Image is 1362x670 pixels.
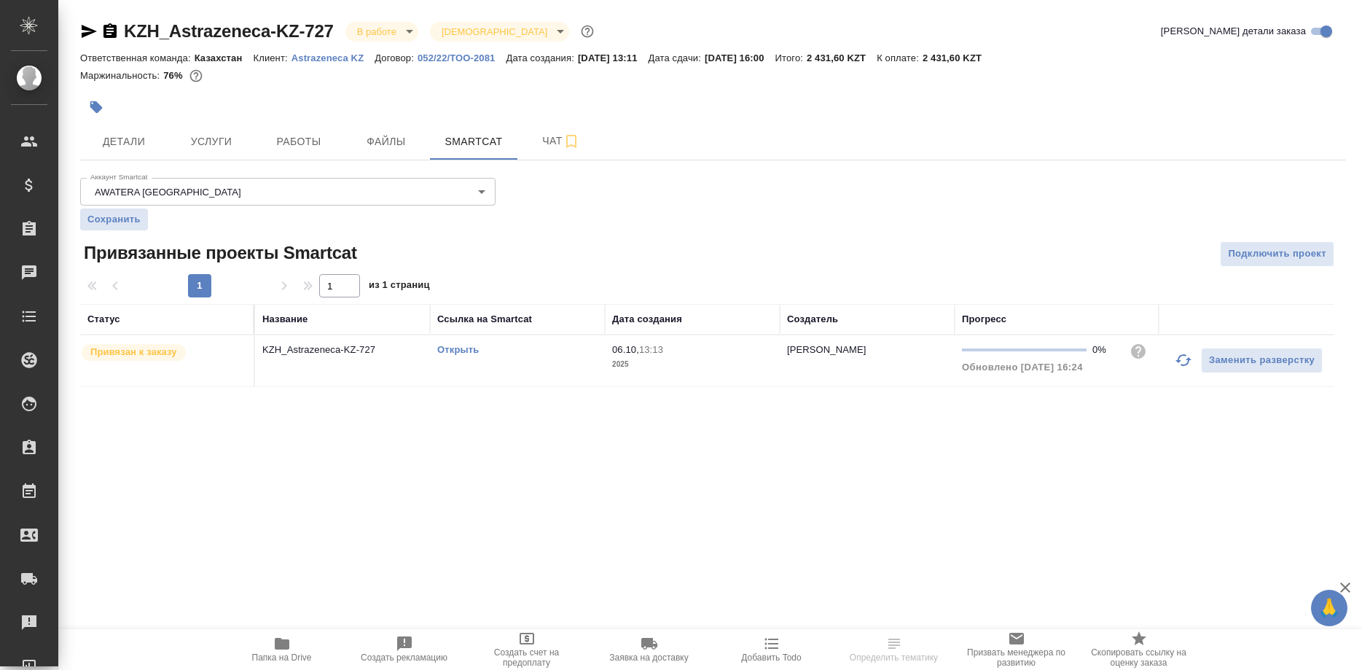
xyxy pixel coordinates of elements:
[369,276,430,297] span: из 1 страниц
[506,52,577,63] p: Дата создания:
[291,52,375,63] p: Astrazeneca KZ
[80,241,357,265] span: Привязанные проекты Smartcat
[80,23,98,40] button: Скопировать ссылку для ЯМессенджера
[877,52,923,63] p: К оплате:
[437,312,532,327] div: Ссылка на Smartcat
[353,26,401,38] button: В работе
[1092,343,1118,357] div: 0%
[1166,343,1201,378] button: Обновить прогресс
[1228,246,1326,262] span: Подключить проект
[291,51,375,63] a: Astrazeneca KZ
[437,344,479,355] a: Открыть
[578,22,597,41] button: Доп статусы указывают на важность/срочность заказа
[705,52,775,63] p: [DATE] 16:00
[1161,24,1306,39] span: [PERSON_NAME] детали заказа
[262,343,423,357] p: KZH_Astrazeneca-KZ-727
[775,52,807,63] p: Итого:
[253,52,291,63] p: Клиент:
[345,22,418,42] div: В работе
[526,132,596,150] span: Чат
[962,312,1006,327] div: Прогресс
[437,26,552,38] button: [DEMOGRAPHIC_DATA]
[163,70,186,81] p: 76%
[80,91,112,123] button: Добавить тэг
[612,344,639,355] p: 06.10,
[80,70,163,81] p: Маржинальность:
[89,133,159,151] span: Детали
[418,51,506,63] a: 052/22/ТОО-2081
[264,133,334,151] span: Работы
[612,312,682,327] div: Дата создания
[195,52,254,63] p: Казахстан
[187,66,206,85] button: 78.27 RUB;
[90,345,177,359] p: Привязан к заказу
[418,52,506,63] p: 052/22/ТОО-2081
[351,133,421,151] span: Файлы
[578,52,649,63] p: [DATE] 13:11
[639,344,663,355] p: 13:13
[90,186,246,198] button: AWATERA [GEOGRAPHIC_DATA]
[1317,593,1342,623] span: 🙏
[101,23,119,40] button: Скопировать ссылку
[87,312,120,327] div: Статус
[375,52,418,63] p: Договор:
[262,312,308,327] div: Название
[1209,352,1315,369] span: Заменить разверстку
[923,52,993,63] p: 2 431,60 KZT
[87,212,141,227] span: Сохранить
[124,21,334,41] a: KZH_Astrazeneca-KZ-727
[176,133,246,151] span: Услуги
[80,209,148,230] button: Сохранить
[807,52,877,63] p: 2 431,60 KZT
[612,357,772,372] p: 2025
[1201,348,1323,373] button: Заменить разверстку
[1311,590,1347,626] button: 🙏
[649,52,705,63] p: Дата сдачи:
[439,133,509,151] span: Smartcat
[80,178,496,206] div: AWATERA [GEOGRAPHIC_DATA]
[430,22,569,42] div: В работе
[787,344,866,355] p: [PERSON_NAME]
[787,312,838,327] div: Создатель
[962,362,1083,373] span: Обновлено [DATE] 16:24
[80,52,195,63] p: Ответственная команда:
[1220,241,1334,267] button: Подключить проект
